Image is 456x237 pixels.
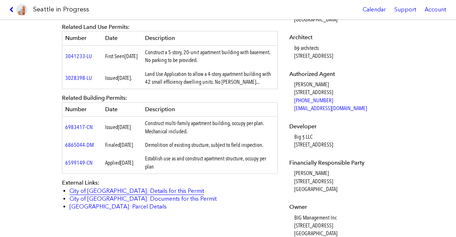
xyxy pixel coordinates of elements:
span: [DATE] [120,141,133,148]
a: City of [GEOGRAPHIC_DATA]: Details for this Permit [69,187,204,194]
td: Issued [102,117,142,138]
span: [DATE] [125,53,138,60]
th: Date [102,31,142,45]
td: Demolition of existing structure, subject to field inspection. [142,138,278,152]
a: City of [GEOGRAPHIC_DATA]: Documents for this Permit [69,195,217,202]
dt: Owner [289,203,392,211]
a: 3028398-LU [65,74,92,81]
a: 6599149-CN [65,159,93,166]
dd: [PERSON_NAME] [STREET_ADDRESS] [294,81,392,113]
td: Establish use as and construct apartment structure, occupy per plan [142,152,278,174]
td: Construct multi-family apartment building, occupy per plan. Mechanical included. [142,117,278,138]
td: Applied [102,152,142,174]
a: [PHONE_NUMBER] [294,97,333,104]
span: Related Building Permits: [62,94,127,101]
a: [EMAIL_ADDRESS][DOMAIN_NAME] [294,105,367,112]
a: 6983417-CN [65,124,93,130]
dd: b9 architects [STREET_ADDRESS] [294,44,392,60]
span: [DATE] [118,124,131,130]
dt: Financially Responsible Party [289,159,392,167]
dd: Big 3 LLC [STREET_ADDRESS] [294,133,392,149]
span: Related Land Use Permits: [62,24,130,30]
td: Land Use Application to allow a 4-story apartment building with 42 small efficiency dwelling unit... [142,67,278,89]
td: First Seen [102,45,142,67]
th: Description [142,102,278,116]
a: 6865044-DM [65,141,94,148]
a: 3041233-LU [65,53,92,60]
td: Construct a 5-story, 20-unit apartment building with basement. No parking to be provided. [142,45,278,67]
dt: Developer [289,123,392,130]
dt: Authorized Agent [289,70,392,78]
span: [DATE] [118,74,131,81]
span: External Links: [62,179,99,186]
dd: [PERSON_NAME] [STREET_ADDRESS] [GEOGRAPHIC_DATA] [294,169,392,193]
th: Description [142,31,278,45]
dt: Architect [289,34,392,41]
td: Issued . [102,67,142,89]
img: favicon-96x96.png [16,4,27,15]
span: [DATE] [120,159,133,166]
a: [GEOGRAPHIC_DATA]: Parcel Details [69,203,167,210]
th: Number [62,102,102,116]
td: Finaled [102,138,142,152]
th: Number [62,31,102,45]
h1: Seattle in Progress [33,5,89,14]
th: Date [102,102,142,116]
